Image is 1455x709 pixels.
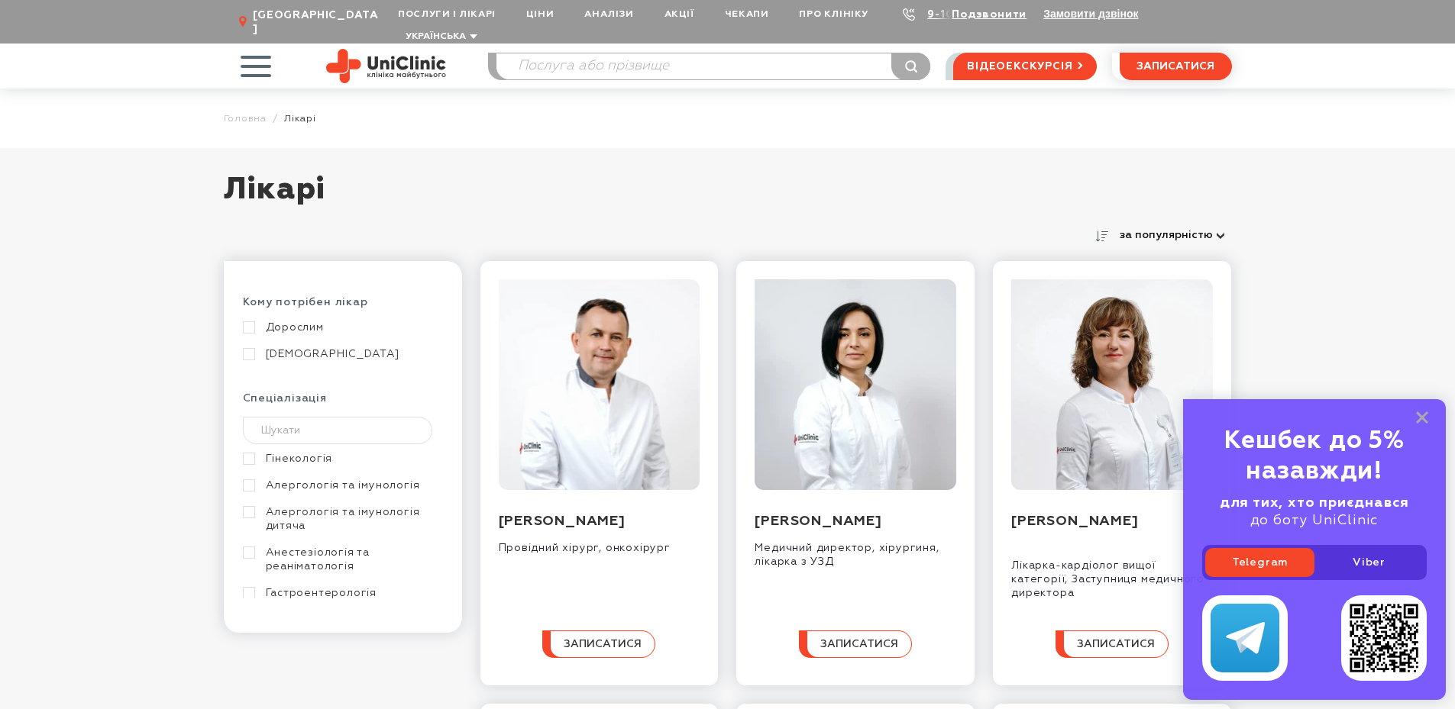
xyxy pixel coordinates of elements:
[564,639,642,649] span: записатися
[927,9,961,20] a: 9-103
[402,31,477,43] button: Українська
[1011,514,1138,528] a: [PERSON_NAME]
[755,530,956,569] div: Медичний директор, хірургиня, лікарка з УЗД
[952,9,1027,20] a: Подзвонити
[1113,224,1232,246] button: за популярністю
[243,321,439,334] a: Дорослим
[243,417,433,444] input: Шукати
[224,113,267,124] a: Головна
[499,514,626,528] a: [PERSON_NAME]
[243,505,439,533] a: Алергологія та імунологія дитяча
[243,479,439,492] a: Алергологія та імунологія
[499,279,700,490] img: Захарчук Олександр Валентинович
[1202,495,1427,530] div: до боту UniClinic
[1205,548,1314,577] a: Telegram
[967,53,1072,79] span: відеоекскурсія
[1011,279,1213,490] img: Назарова Інна Леонідівна
[1077,639,1155,649] span: записатися
[253,8,383,36] span: [GEOGRAPHIC_DATA]
[1137,61,1214,72] span: записатися
[1220,496,1409,510] b: для тих, хто приєднався
[1120,53,1232,80] button: записатися
[243,347,439,361] a: [DEMOGRAPHIC_DATA]
[224,171,1232,224] h1: Лікарі
[953,53,1096,80] a: відеоекскурсія
[799,630,912,658] button: записатися
[755,514,881,528] a: [PERSON_NAME]
[1056,630,1169,658] button: записатися
[1043,8,1138,20] button: Замовити дзвінок
[243,452,439,466] a: Гінекологія
[755,279,956,490] img: Смирнова Дар'я Олександрівна
[496,53,930,79] input: Послуга або прізвище
[1202,426,1427,487] div: Кешбек до 5% назавжди!
[1011,547,1213,600] div: Лікарка-кардіолог вищої категорії, Заступниця медичного директора
[243,546,439,573] a: Анестезіологія та реаніматологія
[820,639,898,649] span: записатися
[499,530,700,555] div: Провідний хірург, онкохірург
[243,295,443,321] div: Кому потрібен лікар
[326,49,446,83] img: Uniclinic
[1314,548,1424,577] a: Viber
[243,392,443,417] div: Спеціалізація
[284,113,316,124] span: Лікарі
[243,586,439,600] a: Гастроентерологія
[542,630,655,658] button: записатися
[406,32,466,41] span: Українська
